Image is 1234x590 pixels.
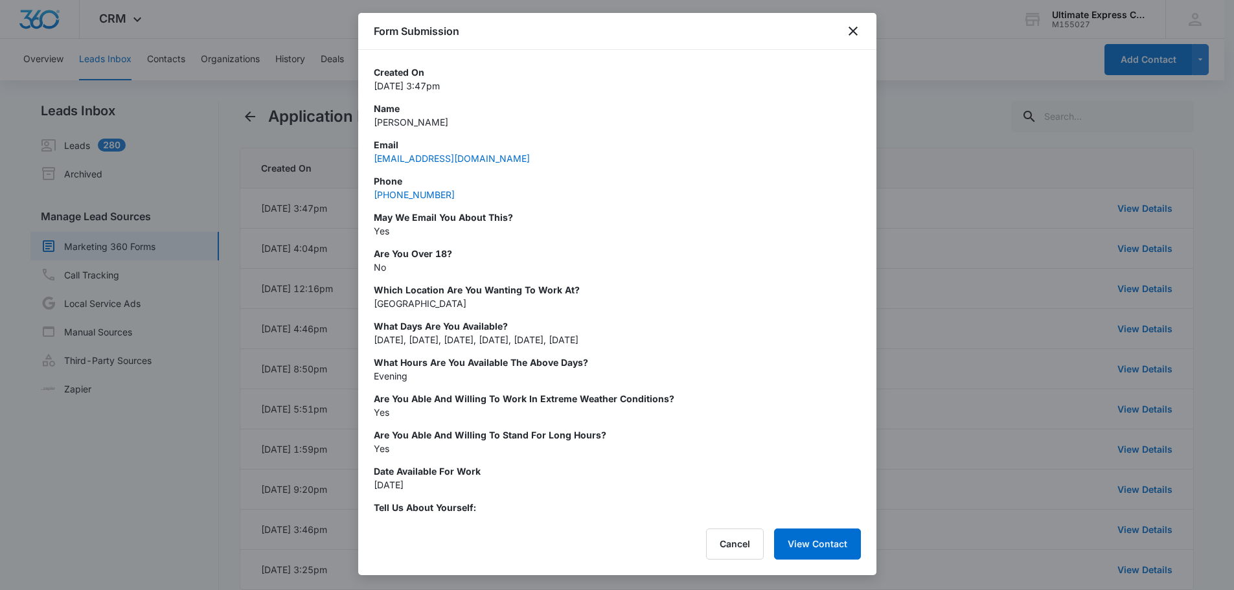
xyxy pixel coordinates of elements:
[374,247,861,260] p: Are You Over 18?
[374,210,861,224] p: May we email you about this?
[374,153,530,164] a: [EMAIL_ADDRESS][DOMAIN_NAME]
[706,528,764,560] button: Cancel
[374,319,861,333] p: What days are you available?
[374,79,861,93] p: [DATE] 3:47pm
[374,405,861,419] p: Yes
[374,297,861,310] p: [GEOGRAPHIC_DATA]
[374,260,861,274] p: No
[374,189,455,200] a: [PHONE_NUMBER]
[374,224,861,238] p: Yes
[374,428,861,442] p: Are you able and willing to stand for long hours?
[374,23,459,39] h1: Form Submission
[774,528,861,560] button: View Contact
[374,174,861,188] p: Phone
[374,464,861,478] p: Date Available For Work
[374,115,861,129] p: [PERSON_NAME]
[374,501,861,514] p: Tell Us About Yourself:
[374,369,861,383] p: Evening
[374,333,861,346] p: [DATE], [DATE], [DATE], [DATE], [DATE], [DATE]
[374,138,861,152] p: Email
[374,356,861,369] p: What hours are you available the above days?
[374,442,861,455] p: Yes
[374,478,861,492] p: [DATE]
[374,65,861,79] p: Created On
[374,102,861,115] p: Name
[374,514,861,528] p: Multi sport high school athlete. I work hard and get along with people very well
[374,392,861,405] p: Are you able and willing to work in extreme weather conditions?
[845,23,861,39] button: close
[374,283,861,297] p: Which Location are you wanting to work at?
